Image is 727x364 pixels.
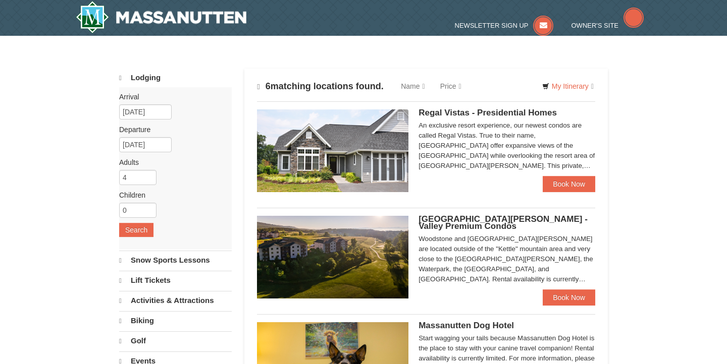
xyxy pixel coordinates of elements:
[419,108,557,117] span: Regal Vistas - Presidential Homes
[119,223,153,237] button: Search
[419,120,595,171] div: An exclusive resort experience, our newest condos are called Regal Vistas. True to their name, [G...
[119,291,232,310] a: Activities & Attractions
[455,22,554,29] a: Newsletter Sign Up
[257,81,384,92] h4: matching locations found.
[119,157,224,167] label: Adults
[119,125,224,135] label: Departure
[119,92,224,102] label: Arrival
[257,109,408,192] img: 19218991-1-902409a9.jpg
[536,79,600,94] a: My Itinerary
[419,321,514,330] span: Massanutten Dog Hotel
[419,214,588,231] span: [GEOGRAPHIC_DATA][PERSON_NAME] - Valley Premium Condos
[433,76,469,96] a: Price
[119,311,232,330] a: Biking
[119,271,232,290] a: Lift Tickets
[543,176,595,192] a: Book Now
[119,331,232,350] a: Golf
[543,289,595,306] a: Book Now
[455,22,529,29] span: Newsletter Sign Up
[76,1,246,33] a: Massanutten Resort
[266,81,271,91] span: 6
[119,190,224,200] label: Children
[572,22,619,29] span: Owner's Site
[257,216,408,298] img: 19219041-4-ec11c166.jpg
[393,76,432,96] a: Name
[76,1,246,33] img: Massanutten Resort Logo
[119,251,232,270] a: Snow Sports Lessons
[572,22,644,29] a: Owner's Site
[419,234,595,284] div: Woodstone and [GEOGRAPHIC_DATA][PERSON_NAME] are located outside of the "Kettle" mountain area an...
[119,69,232,87] a: Lodging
